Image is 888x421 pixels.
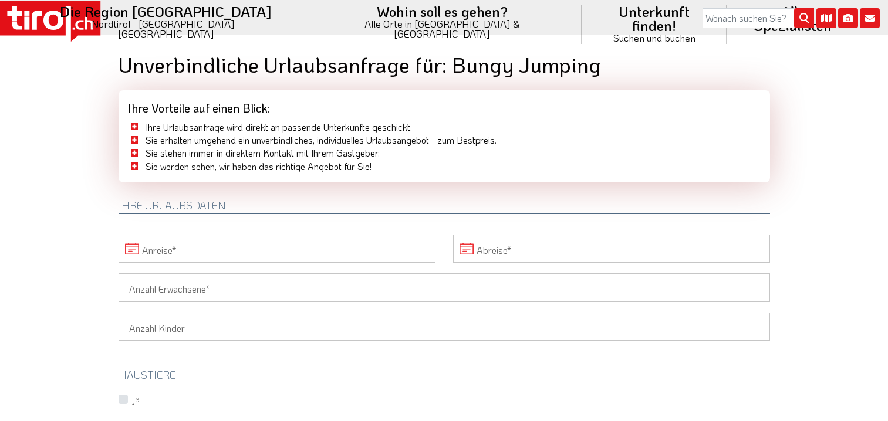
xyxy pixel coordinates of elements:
[128,121,761,134] li: Ihre Urlaubsanfrage wird direkt an passende Unterkünfte geschickt.
[119,90,770,121] div: Ihre Vorteile auf einen Blick:
[43,19,288,39] small: Nordtirol - [GEOGRAPHIC_DATA] - [GEOGRAPHIC_DATA]
[816,8,836,28] i: Karte öffnen
[128,134,761,147] li: Sie erhalten umgehend ein unverbindliches, individuelles Urlaubsangebot - zum Bestpreis.
[128,160,761,173] li: Sie werden sehen, wir haben das richtige Angebot für Sie!
[133,392,140,405] label: ja
[316,19,568,39] small: Alle Orte in [GEOGRAPHIC_DATA] & [GEOGRAPHIC_DATA]
[860,8,880,28] i: Kontakt
[119,200,770,214] h2: Ihre Urlaubsdaten
[119,53,770,76] h1: Unverbindliche Urlaubsanfrage für: Bungy Jumping
[128,147,761,159] li: Sie stehen immer in direktem Kontakt mit Ihrem Gastgeber.
[596,33,713,43] small: Suchen und buchen
[119,369,770,383] h2: HAUSTIERE
[838,8,858,28] i: Fotogalerie
[703,8,814,28] input: Wonach suchen Sie?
